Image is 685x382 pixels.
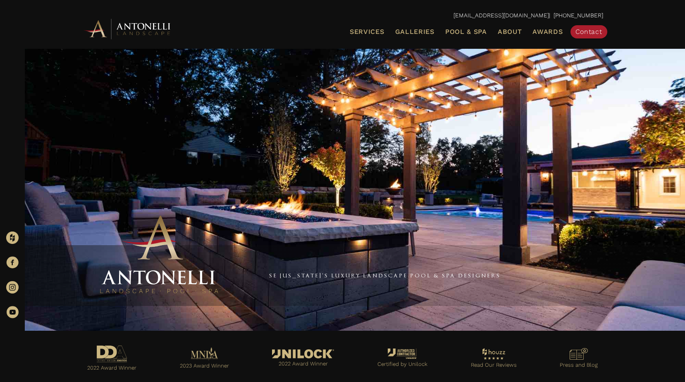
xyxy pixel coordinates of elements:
span: Pool & Spa [445,28,487,36]
a: Galleries [392,26,438,37]
a: Services [346,26,388,37]
a: Contact [570,25,607,38]
a: Go to https://antonellilandscape.com/press-media/ [547,346,611,372]
a: Go to https://antonellilandscape.com/featured-projects/the-white-house/ [259,347,348,371]
span: Awards [532,28,563,36]
img: Antonelli Stacked Logo [97,212,221,298]
a: Go to https://antonellilandscape.com/pool-and-spa/dont-stop-believing/ [166,345,242,373]
a: Go to https://antonellilandscape.com/unilock-authorized-contractor/ [364,346,441,372]
img: Houzz [6,232,19,244]
span: Contact [575,28,602,36]
a: Go to https://antonellilandscape.com/pool-and-spa/executive-sweet/ [74,343,150,375]
a: Pool & Spa [442,26,490,37]
img: Antonelli Horizontal Logo [82,17,173,40]
a: [EMAIL_ADDRESS][DOMAIN_NAME] [453,12,549,19]
a: Awards [529,26,566,37]
span: About [498,29,522,35]
a: SE [US_STATE]'s Luxury Landscape Pool & Spa Designers [269,272,501,279]
a: About [494,26,525,37]
a: Go to https://www.houzz.com/professionals/landscape-architects-and-landscape-designers/antonelli-... [457,346,530,372]
span: Services [350,29,384,35]
span: Galleries [395,28,434,36]
p: | [PHONE_NUMBER] [82,10,603,21]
